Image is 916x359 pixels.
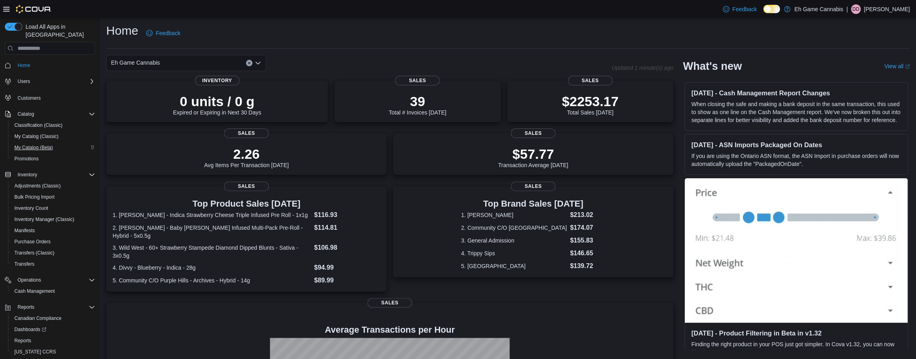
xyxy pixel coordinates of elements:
a: Inventory Count [11,203,52,213]
button: Reports [14,302,38,312]
p: 2.26 [204,146,289,162]
span: Washington CCRS [11,347,95,357]
p: 39 [389,93,446,109]
span: Adjustments (Classic) [14,183,61,189]
dt: 4. Trippy Sips [461,249,567,257]
a: Classification (Classic) [11,120,66,130]
span: Sales [568,76,613,85]
button: Purchase Orders [8,236,98,247]
a: My Catalog (Classic) [11,132,62,141]
h3: [DATE] - ASN Imports Packaged On Dates [691,141,901,149]
svg: External link [905,64,910,69]
a: Dashboards [11,325,50,334]
button: Inventory Manager (Classic) [8,214,98,225]
a: Bulk Pricing Import [11,192,58,202]
span: Catalog [14,109,95,119]
button: Bulk Pricing Import [8,191,98,203]
button: Operations [14,275,44,285]
button: Transfers [8,258,98,270]
dt: 4. Divvy - Blueberry - Indica - 28g [113,264,311,272]
button: Reports [8,335,98,346]
a: Adjustments (Classic) [11,181,64,191]
span: My Catalog (Classic) [11,132,95,141]
button: Manifests [8,225,98,236]
span: Sales [367,298,412,308]
span: My Catalog (Beta) [14,144,53,151]
dd: $116.93 [314,210,381,220]
a: Customers [14,93,44,103]
span: Sales [511,181,555,191]
a: Cash Management [11,286,58,296]
dd: $155.83 [570,236,605,245]
span: Inventory Manager (Classic) [14,216,74,223]
a: My Catalog (Beta) [11,143,56,152]
span: My Catalog (Classic) [14,133,59,140]
span: Reports [14,337,31,344]
a: Promotions [11,154,42,164]
a: Transfers [11,259,38,269]
p: Eh Game Cannabis [794,4,843,14]
div: Total Sales [DATE] [562,93,619,116]
button: Customers [2,92,98,103]
button: Users [2,76,98,87]
div: Avg Items Per Transaction [DATE] [204,146,289,168]
span: Manifests [14,227,35,234]
p: | [846,4,848,14]
dd: $174.07 [570,223,605,233]
button: Clear input [246,60,252,66]
dt: 3. General Admission [461,237,567,245]
dt: 2. Community C/O [GEOGRAPHIC_DATA] [461,224,567,232]
p: When closing the safe and making a bank deposit in the same transaction, this used to show as one... [691,100,901,124]
span: Canadian Compliance [11,314,95,323]
h2: What's new [683,60,742,73]
button: My Catalog (Classic) [8,131,98,142]
span: Catalog [18,111,34,117]
button: Transfers (Classic) [8,247,98,258]
span: Cash Management [14,288,55,294]
button: [US_STATE] CCRS [8,346,98,357]
span: Inventory [14,170,95,179]
p: 0 units / 0 g [173,93,261,109]
span: Bulk Pricing Import [11,192,95,202]
a: Feedback [720,1,760,17]
button: Adjustments (Classic) [8,180,98,191]
span: Purchase Orders [11,237,95,247]
button: Classification (Classic) [8,120,98,131]
dt: 1. [PERSON_NAME] [461,211,567,219]
h4: Average Transactions per Hour [113,325,667,335]
button: Inventory [14,170,40,179]
span: Inventory Count [11,203,95,213]
span: Transfers [11,259,95,269]
span: Operations [18,277,41,283]
dd: $106.98 [314,243,381,252]
span: Inventory [18,172,37,178]
dt: 5. [GEOGRAPHIC_DATA] [461,262,567,270]
div: Total # Invoices [DATE] [389,93,446,116]
span: Dashboards [11,325,95,334]
dd: $114.81 [314,223,381,233]
span: [US_STATE] CCRS [14,349,56,355]
button: Promotions [8,153,98,164]
span: Cash Management [11,286,95,296]
span: Sales [224,128,269,138]
dt: 1. [PERSON_NAME] - Indica Strawberry Cheese Triple Infused Pre Roll - 1x1g [113,211,311,219]
img: Cova [16,5,52,13]
div: Dave Desmoulin [851,4,860,14]
a: [US_STATE] CCRS [11,347,59,357]
dd: $213.02 [570,210,605,220]
a: Canadian Compliance [11,314,65,323]
button: Inventory [2,169,98,180]
span: DD [852,4,859,14]
span: Eh Game Cannabis [111,58,160,67]
span: Inventory Count [14,205,48,211]
h1: Home [106,23,138,39]
div: Expired or Expiring in Next 30 Days [173,93,261,116]
span: Classification (Classic) [14,122,63,128]
span: Inventory [195,76,240,85]
span: Adjustments (Classic) [11,181,95,191]
a: Feedback [143,25,183,41]
span: Customers [14,93,95,103]
span: Transfers (Classic) [14,250,54,256]
span: Load All Apps in [GEOGRAPHIC_DATA] [22,23,95,39]
button: Catalog [2,108,98,120]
